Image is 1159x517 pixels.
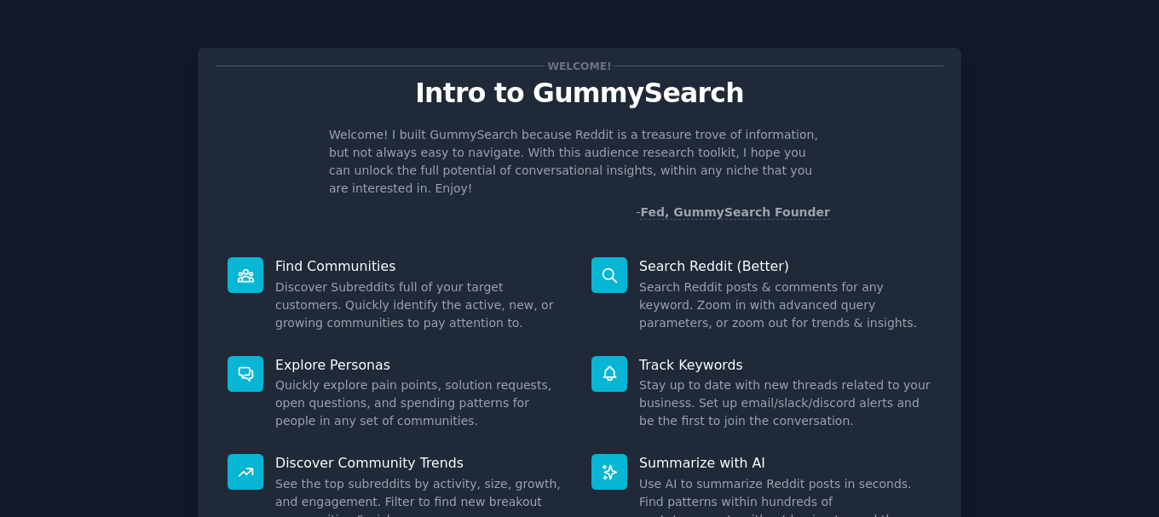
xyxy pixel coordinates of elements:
p: Explore Personas [275,356,568,374]
div: - [636,204,830,221]
dd: Discover Subreddits full of your target customers. Quickly identify the active, new, or growing c... [275,279,568,332]
p: Summarize with AI [639,454,931,472]
p: Discover Community Trends [275,454,568,472]
a: Fed, GummySearch Founder [640,205,830,220]
p: Track Keywords [639,356,931,374]
p: Intro to GummySearch [216,78,943,108]
p: Welcome! I built GummySearch because Reddit is a treasure trove of information, but not always ea... [329,126,830,198]
dd: Quickly explore pain points, solution requests, open questions, and spending patterns for people ... [275,376,568,430]
p: Search Reddit (Better) [639,257,931,275]
span: Welcome! [545,57,614,75]
p: Find Communities [275,257,568,275]
dd: Search Reddit posts & comments for any keyword. Zoom in with advanced query parameters, or zoom o... [639,279,931,332]
dd: Stay up to date with new threads related to your business. Set up email/slack/discord alerts and ... [639,376,931,430]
